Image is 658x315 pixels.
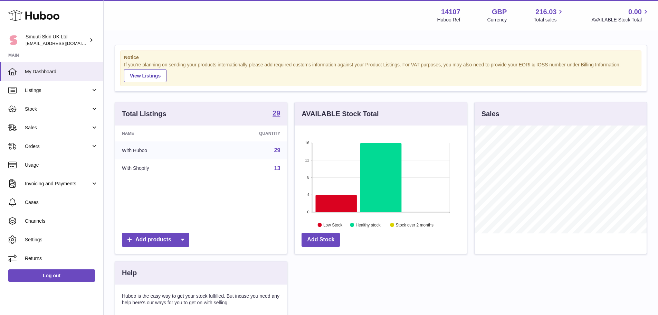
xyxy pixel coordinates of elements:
[492,7,507,17] strong: GBP
[124,69,166,82] a: View Listings
[25,124,91,131] span: Sales
[591,17,650,23] span: AVAILABLE Stock Total
[124,54,638,61] strong: Notice
[323,222,343,227] text: Low Stock
[273,110,280,118] a: 29
[305,141,309,145] text: 16
[396,222,433,227] text: Stock over 2 months
[122,268,137,278] h3: Help
[273,110,280,117] strong: 29
[441,7,460,17] strong: 14107
[437,17,460,23] div: Huboo Ref
[26,40,102,46] span: [EMAIL_ADDRESS][DOMAIN_NAME]
[534,17,564,23] span: Total sales
[115,141,208,159] td: With Huboo
[115,126,208,141] th: Name
[26,34,88,47] div: Smuuti Skin UK Ltd
[25,255,98,262] span: Returns
[25,162,98,168] span: Usage
[122,109,166,119] h3: Total Listings
[8,35,19,45] img: internalAdmin-14107@internal.huboo.com
[274,147,280,153] a: 29
[25,218,98,224] span: Channels
[535,7,556,17] span: 216.03
[25,106,91,112] span: Stock
[307,175,309,179] text: 8
[307,193,309,197] text: 4
[356,222,381,227] text: Healthy stock
[628,7,642,17] span: 0.00
[208,126,287,141] th: Quantity
[122,293,280,306] p: Huboo is the easy way to get your stock fulfilled. But incase you need any help here's our ways f...
[305,158,309,162] text: 12
[302,233,340,247] a: Add Stock
[481,109,499,119] h3: Sales
[25,87,91,94] span: Listings
[307,210,309,214] text: 0
[115,159,208,177] td: With Shopify
[124,62,638,82] div: If you're planning on sending your products internationally please add required customs informati...
[487,17,507,23] div: Currency
[591,7,650,23] a: 0.00 AVAILABLE Stock Total
[25,143,91,150] span: Orders
[302,109,379,119] h3: AVAILABLE Stock Total
[25,180,91,187] span: Invoicing and Payments
[8,269,95,282] a: Log out
[25,237,98,243] span: Settings
[534,7,564,23] a: 216.03 Total sales
[122,233,189,247] a: Add products
[25,68,98,75] span: My Dashboard
[274,165,280,171] a: 13
[25,199,98,206] span: Cases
